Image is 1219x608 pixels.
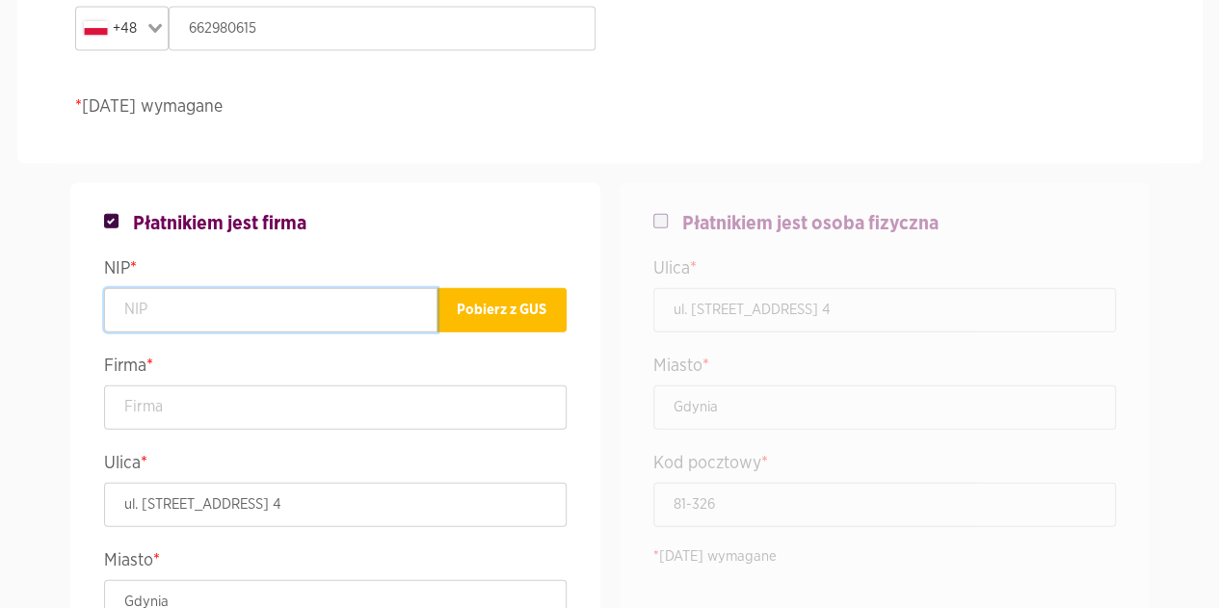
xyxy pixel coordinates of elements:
[104,483,567,527] input: Ulica
[133,212,306,235] span: Płatnikiem jest firma
[104,546,567,580] legend: Miasto
[80,12,143,46] div: +48
[653,352,1116,385] legend: Miasto
[653,385,1116,430] input: Miasto
[75,7,170,51] div: Search for option
[104,352,567,385] legend: Firma
[653,254,1116,288] legend: Ulica
[104,385,567,430] input: Firma
[104,288,437,332] input: NIP
[437,288,567,332] button: Pobierz z GUS
[104,449,567,483] legend: Ulica
[84,21,108,36] img: pl.svg
[75,94,1145,120] p: [DATE] wymagane
[653,483,1116,527] input: Kod pocztowy
[653,449,1116,483] legend: Kod pocztowy
[653,288,1116,332] input: Ulica
[682,212,939,235] span: Płatnikiem jest osoba fizyczna
[169,7,596,51] input: Telefon
[104,254,567,288] legend: NIP
[653,546,1116,568] p: [DATE] wymagane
